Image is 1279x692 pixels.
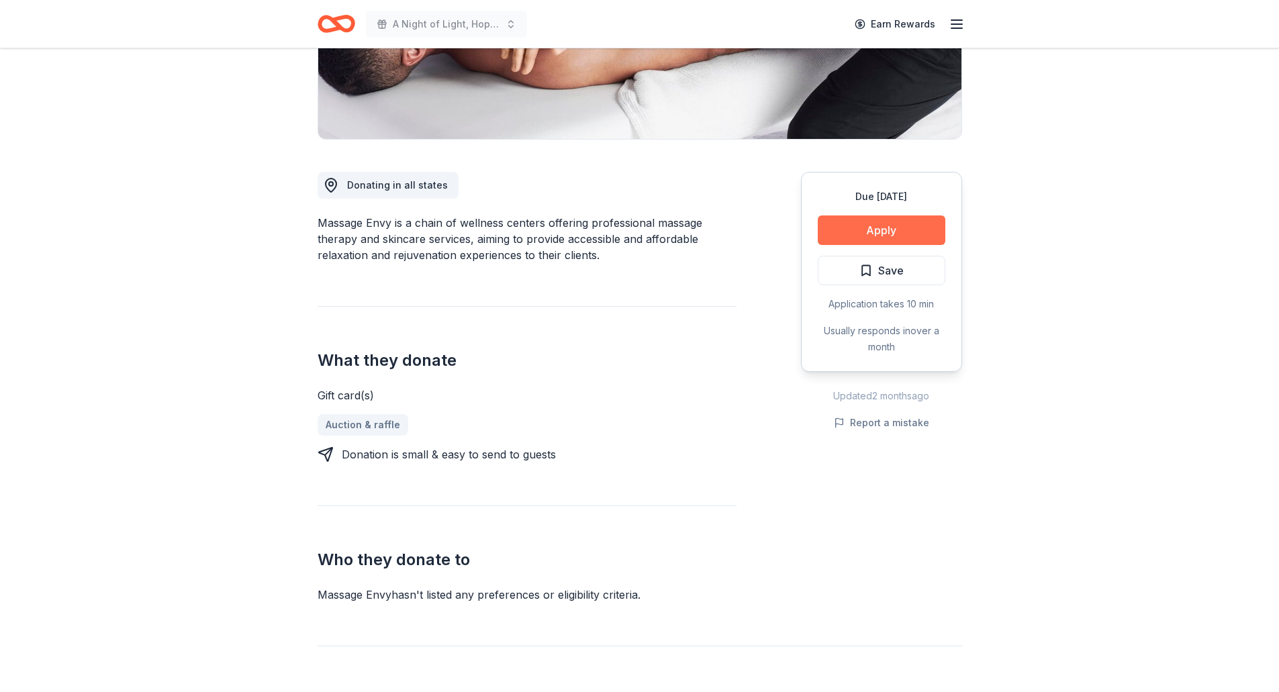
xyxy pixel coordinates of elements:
div: Usually responds in over a month [818,323,945,355]
button: A Night of Light, Hope, and Legacy Gala 2026 [366,11,527,38]
span: Donating in all states [347,179,448,191]
h2: Who they donate to [318,549,737,571]
button: Apply [818,215,945,245]
a: Home [318,8,355,40]
div: Gift card(s) [318,387,737,403]
div: Massage Envy is a chain of wellness centers offering professional massage therapy and skincare se... [318,215,737,263]
span: Save [878,262,904,279]
div: Application takes 10 min [818,296,945,312]
div: Updated 2 months ago [801,388,962,404]
a: Earn Rewards [847,12,943,36]
div: Donation is small & easy to send to guests [342,446,556,462]
div: Massage Envy hasn ' t listed any preferences or eligibility criteria. [318,587,737,603]
a: Auction & raffle [318,414,408,436]
h2: What they donate [318,350,737,371]
button: Report a mistake [834,415,929,431]
div: Due [DATE] [818,189,945,205]
span: A Night of Light, Hope, and Legacy Gala 2026 [393,16,500,32]
button: Save [818,256,945,285]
